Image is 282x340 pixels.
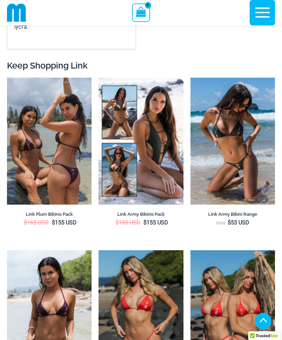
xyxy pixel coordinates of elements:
[116,219,119,226] span: $
[132,3,150,22] a: View Shopping Cart, empty
[7,211,92,220] a: Link Plum Bikinis Pack
[7,60,275,71] h2: Keep Shopping Link
[7,78,92,205] img: Bikini Pack Plum
[116,219,140,226] bdi: 165 USD
[143,219,147,226] span: $
[190,78,275,205] img: Link Army 3070 Tri Top 2031 Cheeky 08
[52,219,55,226] span: $
[99,78,183,205] img: Link Army Pack
[99,78,183,205] a: Link Army PackLink Army 3070 Tri Top 2031 Cheeky 06Link Army 3070 Tri Top 2031 Cheeky 06
[216,221,226,225] span: From:
[7,78,92,205] a: Bikini Pack PlumLink Plum 3070 Tri Top 4580 Micro 04Link Plum 3070 Tri Top 4580 Micro 04
[190,211,275,220] a: Link Army Bikini Range
[99,211,183,220] a: Link Army Bikinis Pack
[99,211,183,217] h2: Link Army Bikinis Pack
[228,219,249,226] bdi: 53 USD
[7,211,92,217] h2: Link Plum Bikinis Pack
[24,219,49,226] bdi: 165 USD
[190,211,275,217] h2: Link Army Bikini Range
[228,219,231,226] span: $
[24,219,27,226] span: $
[7,3,26,22] img: cropped mm emblem
[190,78,275,205] a: Link Army 3070 Tri Top 2031 Cheeky 08Link Army 3070 Tri Top 2031 Cheeky 10Link Army 3070 Tri Top ...
[143,219,168,226] bdi: 155 USD
[52,219,77,226] bdi: 155 USD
